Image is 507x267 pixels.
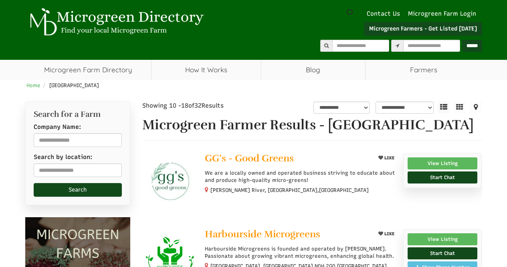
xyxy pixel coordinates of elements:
[376,229,397,239] button: LIKE
[261,60,365,80] a: Blog
[366,60,482,80] span: Farmers
[408,171,478,183] a: Start Chat
[142,153,199,210] img: GG’s - Good Greens
[408,157,478,169] a: View Listing
[151,60,261,80] a: How It Works
[26,82,40,88] a: Home
[210,187,369,193] small: [PERSON_NAME] River, [GEOGRAPHIC_DATA],
[364,22,482,36] a: Microgreen Farmers - Get Listed [DATE]
[142,102,255,110] div: Showing 10 - of Results
[34,153,92,161] label: Search by location:
[194,102,202,109] span: 32
[205,229,369,241] a: Harbourside Microgreens
[376,153,397,163] button: LIKE
[383,155,394,161] span: LIKE
[181,102,188,109] span: 18
[34,183,122,197] button: Search
[205,245,397,260] p: Harbourside Microgreens is founded and operated by [PERSON_NAME]. Passionate about growing vibran...
[383,231,394,236] span: LIKE
[205,152,294,164] span: GG’s - Good Greens
[142,118,482,132] h1: Microgreen Farmer Results - [GEOGRAPHIC_DATA]
[205,153,369,165] a: GG’s - Good Greens
[363,10,404,17] a: Contact Us
[34,110,122,119] h2: Search for a Farm
[408,10,480,17] a: Microgreen Farm Login
[319,187,369,194] span: [GEOGRAPHIC_DATA]
[205,169,397,184] p: We are a locally owned and operated business striving to educate about and produce high-quality m...
[205,228,320,240] span: Harbourside Microgreens
[408,233,478,245] a: View Listing
[49,82,99,88] span: [GEOGRAPHIC_DATA]
[25,8,206,36] img: Microgreen Directory
[34,123,81,131] label: Company Name:
[408,247,478,259] a: Start Chat
[25,60,151,80] a: Microgreen Farm Directory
